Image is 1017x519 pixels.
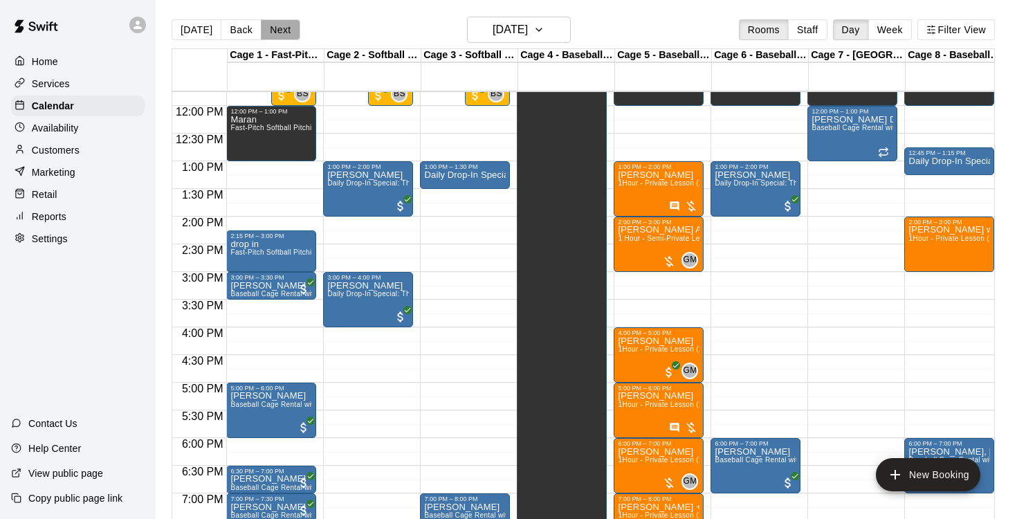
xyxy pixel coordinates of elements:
h6: [DATE] [493,20,528,39]
div: 5:00 PM – 6:00 PM [618,385,699,392]
div: 3:00 PM – 4:00 PM: Vuk Grandic [323,272,413,327]
p: Home [32,55,58,69]
div: Cage 7 - [GEOGRAPHIC_DATA] [809,49,906,62]
div: Cage 1 - Fast-Pitch Machine and Automatic Baseball Hack Attack Pitching Machine [228,49,324,62]
span: Baseball Cage Rental with Pitching Machine (4 People Maximum!) [424,511,642,519]
span: Baseball Cage Rental with Pitching Machine (4 People Maximum!) [230,290,448,298]
p: Contact Us [28,417,77,430]
div: 6:00 PM – 7:00 PM [908,440,990,447]
span: All customers have paid [394,199,407,213]
div: 2:00 PM – 3:00 PM: Bobby And Derek [614,217,704,272]
span: Daily Drop-In Special: The Best Batting Cages Near You! - 11AM-4PM WEEKDAYS [715,179,987,187]
div: 6:00 PM – 7:00 PM: Zachary Gadbois [614,438,704,493]
span: Baseball Cage Rental with Pitching Machine (4 People Maximum!) [715,456,933,464]
span: 1:00 PM [178,161,227,173]
span: BS [491,87,502,101]
span: All customers have paid [297,504,311,518]
span: All customers have paid [372,89,385,102]
span: Baseline Staff [300,86,311,102]
div: 2:00 PM – 3:00 PM [618,219,699,226]
div: Cage 4 - Baseball Pitching Machine [518,49,615,62]
a: Reports [11,206,145,227]
span: 1 Hour - Semi-Private Lesson (2-on-1) [618,235,744,242]
span: Recurring event [878,147,889,158]
div: 1:00 PM – 1:30 PM: Daily Drop-In Special: The Best Batting Cages Near You! - 11AM-4PM WEEKDAYS [420,161,510,189]
button: Filter View [917,19,995,40]
span: 1Hour - Private Lesson (1-on-1) [618,179,722,187]
div: 3:00 PM – 3:30 PM: Wesley Smith [226,272,316,300]
button: Back [221,19,262,40]
span: 1:30 PM [178,189,227,201]
a: Services [11,73,145,94]
span: All customers have paid [662,365,676,379]
span: Fast-Pitch Softball Pitching Machine (4 People Maximum!) [230,248,422,256]
div: 2:15 PM – 3:00 PM: drop in [226,230,316,272]
div: 6:00 PM – 7:00 PM [715,440,796,447]
button: [DATE] [467,17,571,43]
div: 2:00 PM – 3:00 PM: Max Baruch w/ Jeremias [904,217,994,272]
span: Daily Drop-In Special: The Best Batting Cages Near You! - 11AM-4PM WEEKDAYS [327,179,600,187]
a: Customers [11,140,145,161]
button: Week [868,19,912,40]
div: 6:30 PM – 7:00 PM: Cesar Vivas [226,466,316,493]
div: 7:00 PM – 7:30 PM [230,495,312,502]
a: Availability [11,118,145,138]
div: Cage 8 - Baseball Pitching Machine [906,49,1002,62]
span: Daily Drop-In Special: The Best Batting Cages Near You! - 11AM-4PM WEEKDAYS [327,290,600,298]
span: 1Hour - Private Lesson (1-on-1) [908,235,1013,242]
div: Gabe Manalo [681,252,698,268]
div: 6:00 PM – 7:00 PM: Mark Finkelstein [711,438,800,493]
span: Baseline Staff [493,86,504,102]
span: GM [683,253,697,267]
span: All customers have paid [297,282,311,296]
span: All customers have paid [297,476,311,490]
span: 2:00 PM [178,217,227,228]
svg: Has notes [669,422,680,433]
span: GM [683,364,697,378]
p: Services [32,77,70,91]
span: 12:00 PM [172,106,226,118]
span: 3:00 PM [178,272,227,284]
span: 6:00 PM [178,438,227,450]
span: Gabe Manalo [687,473,698,490]
button: Rooms [739,19,789,40]
div: 5:00 PM – 6:00 PM: Jason Maclellan [226,383,316,438]
svg: Has notes [669,201,680,212]
span: Gabe Manalo [687,252,698,268]
div: Gabe Manalo [681,473,698,490]
div: 1:00 PM – 2:00 PM [327,163,409,170]
p: Help Center [28,441,81,455]
span: 1Hour - Private Lesson (1-on-1) [618,511,722,519]
a: Retail [11,184,145,205]
a: Marketing [11,162,145,183]
div: Cage 6 - Baseball Pitching Machine [712,49,809,62]
button: Day [833,19,869,40]
span: Baseball Cage Rental with Pitching Machine (4 People Maximum!) [230,484,448,491]
div: 2:00 PM – 3:00 PM [908,219,990,226]
p: Settings [32,232,68,246]
span: Gabe Manalo [687,363,698,379]
div: 1:00 PM – 2:00 PM [715,163,796,170]
span: Fast-Pitch Softball Pitching Machine (4 People Maximum!) [230,124,422,131]
div: 12:00 PM – 1:00 PM: Maran [226,106,316,161]
p: Reports [32,210,66,224]
div: 7:00 PM – 8:00 PM [618,495,699,502]
a: Settings [11,228,145,249]
a: Home [11,51,145,72]
div: 12:00 PM – 1:00 PM: Evan Drop In - PAID! [807,106,897,161]
div: 6:00 PM – 7:00 PM [618,440,699,447]
span: All customers have paid [468,89,482,102]
span: 4:00 PM [178,327,227,339]
div: 12:00 PM – 1:00 PM [812,108,893,115]
p: Calendar [32,99,74,113]
div: Baseline Staff [488,86,504,102]
span: Baseball Cage Rental with Pitching Machine (4 People Maximum!) [230,401,448,408]
span: GM [683,475,697,489]
span: 5:30 PM [178,410,227,422]
div: Baseline Staff [294,86,311,102]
